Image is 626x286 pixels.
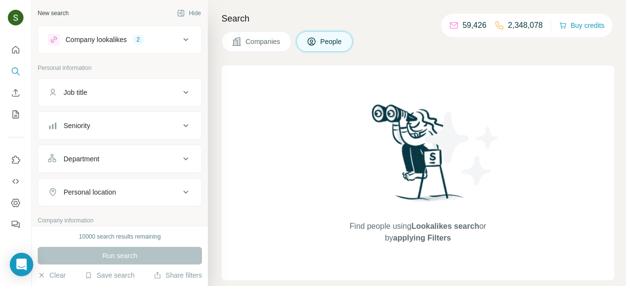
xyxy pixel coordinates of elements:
span: applying Filters [393,234,451,242]
button: Clear [38,270,66,280]
button: Quick start [8,41,23,59]
button: Use Surfe on LinkedIn [8,151,23,169]
button: Buy credits [559,19,604,32]
button: Personal location [38,180,201,204]
button: Seniority [38,114,201,137]
div: 10000 search results remaining [79,232,160,241]
button: Hide [170,6,208,21]
button: Search [8,63,23,80]
button: My lists [8,106,23,123]
button: Dashboard [8,194,23,212]
button: Save search [85,270,134,280]
p: Company information [38,216,202,225]
span: Find people using or by [339,220,496,244]
span: Lookalikes search [411,222,479,230]
div: New search [38,9,68,18]
button: Feedback [8,216,23,233]
button: Use Surfe API [8,173,23,190]
div: Personal location [64,187,116,197]
img: Surfe Illustration - Woman searching with binoculars [367,102,469,211]
div: Seniority [64,121,90,131]
img: Avatar [8,10,23,25]
span: Companies [246,37,281,46]
div: Company lookalikes [66,35,127,44]
p: 2,348,078 [508,20,543,31]
h4: Search [222,12,614,25]
button: Company lookalikes2 [38,28,201,51]
button: Share filters [154,270,202,280]
div: Department [64,154,99,164]
span: People [320,37,343,46]
img: Surfe Illustration - Stars [418,105,506,193]
button: Enrich CSV [8,84,23,102]
p: 59,426 [463,20,487,31]
div: 2 [133,35,144,44]
p: Personal information [38,64,202,72]
button: Job title [38,81,201,104]
div: Job title [64,88,87,97]
button: Department [38,147,201,171]
div: Open Intercom Messenger [10,253,33,276]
